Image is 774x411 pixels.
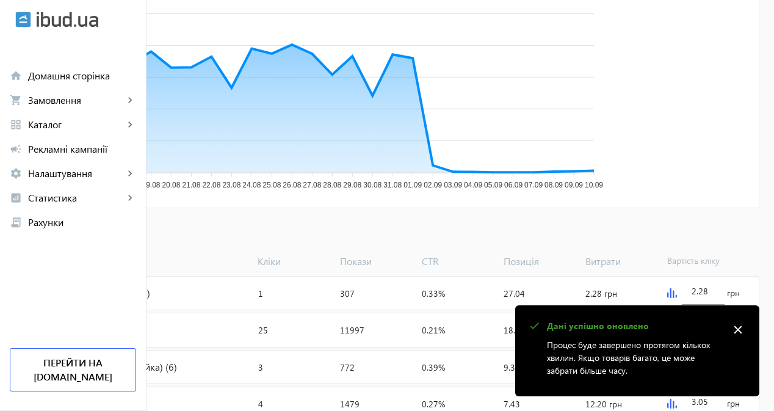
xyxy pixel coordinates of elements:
span: Налаштування [28,167,124,180]
span: Вартість кліку [662,255,744,268]
span: Замовлення [28,94,124,106]
mat-icon: receipt_long [10,216,22,228]
span: грн [727,398,740,410]
tspan: 23.08 [222,181,241,189]
p: Процес буде завершено протягом кількох хвилин. Якщо товарів багато, це може забрати більше часу. [547,338,722,377]
a: Перейти на [DOMAIN_NAME] [10,348,136,391]
span: 12.20 грн [585,398,622,410]
tspan: 24.08 [242,181,261,189]
tspan: 08.09 [544,181,563,189]
tspan: 05.09 [484,181,502,189]
span: 11997 [340,324,364,336]
span: 7.43 [504,398,520,410]
span: Кліки [253,255,335,268]
span: 4 [258,398,263,410]
span: Статистика [28,192,124,204]
img: graph.svg [667,399,677,409]
tspan: 06.09 [504,181,523,189]
tspan: 19.08 [142,181,160,189]
mat-icon: campaign [10,143,22,155]
tspan: 28.08 [323,181,341,189]
span: 18.89 [504,324,525,336]
span: 0.33% [422,288,445,299]
span: 1479 [340,398,360,410]
tspan: 02.09 [424,181,442,189]
span: Витрати [580,255,662,268]
tspan: 09.09 [565,181,583,189]
mat-icon: home [10,70,22,82]
tspan: 31.08 [383,181,402,189]
img: ibud.svg [15,12,31,27]
tspan: 25.08 [262,181,281,189]
tspan: 07.09 [524,181,543,189]
tspan: 27.08 [303,181,321,189]
span: 9.35 [504,362,520,373]
img: graph.svg [667,288,677,298]
span: 0.21% [422,324,445,336]
tspan: 03.09 [444,181,462,189]
span: Позиція [499,255,580,268]
tspan: 22.08 [202,181,220,189]
mat-icon: check [526,318,542,334]
span: 0.27% [422,398,445,410]
mat-icon: keyboard_arrow_right [124,167,136,180]
tspan: 26.08 [283,181,301,189]
mat-icon: keyboard_arrow_right [124,94,136,106]
tspan: 30.08 [363,181,382,189]
span: Покази [335,255,417,268]
span: CTR [417,255,499,268]
span: Домашня сторінка [28,70,136,82]
mat-icon: shopping_cart [10,94,22,106]
tspan: 10.09 [585,181,603,189]
mat-icon: keyboard_arrow_right [124,118,136,131]
img: ibud_text.svg [37,12,98,27]
tspan: 20.08 [162,181,180,189]
mat-icon: settings [10,167,22,180]
tspan: 21.08 [182,181,200,189]
span: Каталог [28,118,124,131]
span: 25 [258,324,268,336]
mat-icon: analytics [10,192,22,204]
span: 0.39% [422,362,445,373]
span: 307 [340,288,355,299]
mat-icon: keyboard_arrow_right [124,192,136,204]
tspan: 01.09 [403,181,422,189]
tspan: 04.09 [464,181,482,189]
p: Дані успішно оновлено [547,320,722,332]
span: 1 [258,288,263,299]
span: 3 [258,362,263,373]
span: 2.28 грн [585,288,617,299]
mat-icon: close [729,321,747,339]
span: Рахунки [28,216,136,228]
span: 27.04 [504,288,525,299]
span: грн [727,287,740,299]
mat-icon: grid_view [10,118,22,131]
tspan: 29.08 [343,181,361,189]
span: 772 [340,362,355,373]
span: Рекламні кампанії [28,143,136,155]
